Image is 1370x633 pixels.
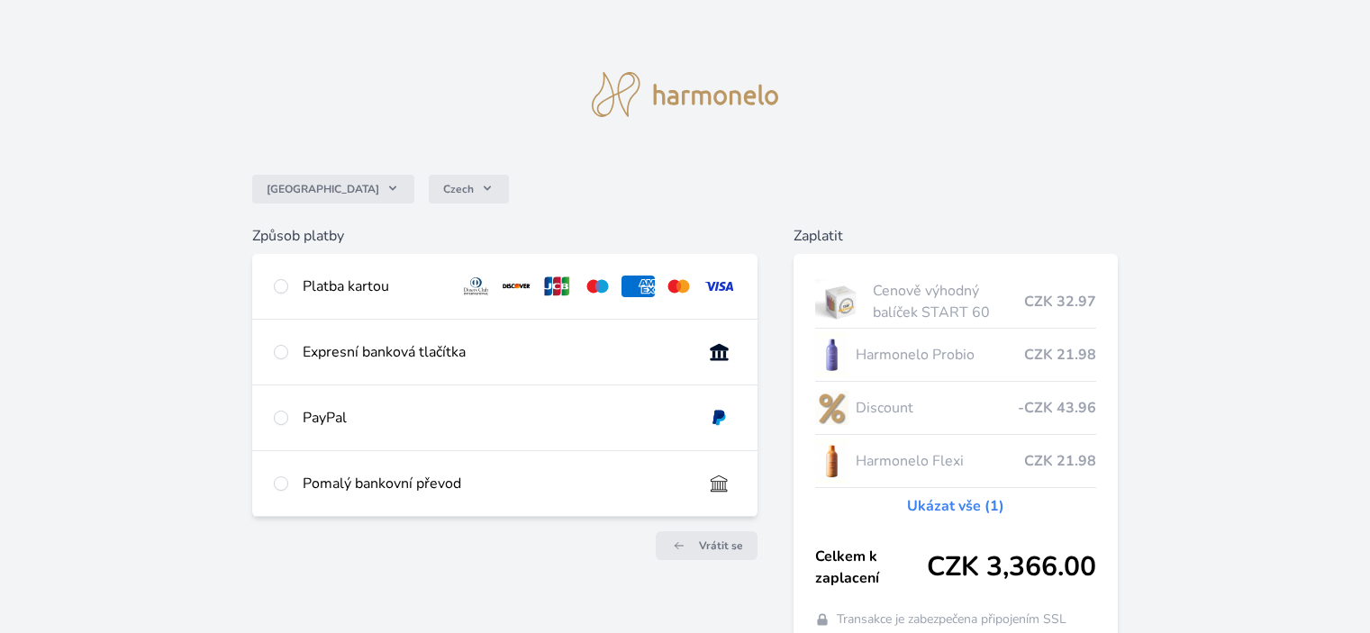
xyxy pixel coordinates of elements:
[837,610,1066,628] span: Transakce je zabezpečena připojením SSL
[303,276,445,297] div: Platba kartou
[703,473,736,494] img: bankTransfer_IBAN.svg
[621,276,655,297] img: amex.svg
[703,276,736,297] img: visa.svg
[703,341,736,363] img: onlineBanking_CZ.svg
[500,276,533,297] img: discover.svg
[873,280,1023,323] span: Cenově výhodný balíček START 60
[815,546,927,589] span: Celkem k zaplacení
[303,341,687,363] div: Expresní banková tlačítka
[927,551,1096,583] span: CZK 3,366.00
[815,439,849,484] img: CLEAN_FLEXI_se_stinem_x-hi_(1)-lo.jpg
[856,450,1023,472] span: Harmonelo Flexi
[662,276,695,297] img: mc.svg
[815,279,866,324] img: start.jpg
[459,276,493,297] img: diners.svg
[540,276,574,297] img: jcb.svg
[303,407,687,429] div: PayPal
[429,175,509,203] button: Czech
[267,182,379,196] span: [GEOGRAPHIC_DATA]
[815,332,849,377] img: CLEAN_PROBIO_se_stinem_x-lo.jpg
[1018,397,1096,419] span: -CZK 43.96
[592,72,779,117] img: logo.svg
[856,397,1017,419] span: Discount
[443,182,474,196] span: Czech
[856,344,1023,366] span: Harmonelo Probio
[699,538,743,553] span: Vrátit se
[656,531,758,560] a: Vrátit se
[303,473,687,494] div: Pomalý bankovní převod
[815,385,849,430] img: discount-lo.png
[1024,344,1096,366] span: CZK 21.98
[1024,450,1096,472] span: CZK 21.98
[1024,291,1096,312] span: CZK 32.97
[252,225,757,247] h6: Způsob platby
[703,407,736,429] img: paypal.svg
[907,495,1004,517] a: Ukázat vše (1)
[794,225,1118,247] h6: Zaplatit
[581,276,614,297] img: maestro.svg
[252,175,414,203] button: [GEOGRAPHIC_DATA]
